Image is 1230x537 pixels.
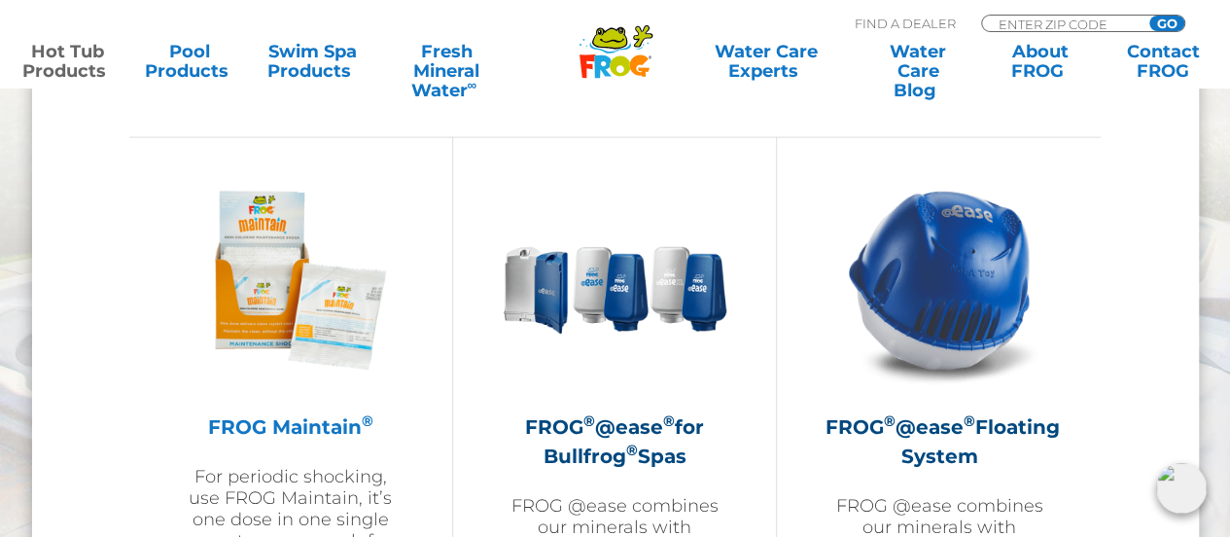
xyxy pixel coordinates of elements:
[19,42,115,81] a: Hot TubProducts
[362,412,373,430] sup: ®
[178,412,404,442] h2: FROG Maintain
[502,412,727,471] h2: FROG @ease for Bullfrog Spas
[264,42,360,81] a: Swim SpaProducts
[625,441,637,459] sup: ®
[884,412,896,430] sup: ®
[993,42,1088,81] a: AboutFROG
[688,42,843,81] a: Water CareExperts
[870,42,966,81] a: Water CareBlog
[855,15,956,32] p: Find A Dealer
[1149,16,1184,31] input: GO
[583,412,595,430] sup: ®
[1115,42,1211,81] a: ContactFROG
[502,167,727,393] img: bullfrog-product-hero-300x300.png
[1156,463,1207,514] img: openIcon
[826,167,1052,393] img: hot-tub-product-atease-system-300x300.png
[663,412,675,430] sup: ®
[387,42,507,81] a: Fresh MineralWater∞
[964,412,975,430] sup: ®
[142,42,237,81] a: PoolProducts
[178,167,404,393] img: Frog_Maintain_Hero-2-v2-300x300.png
[997,16,1128,32] input: Zip Code Form
[826,412,1052,471] h2: FROG @ease Floating System
[467,77,476,92] sup: ∞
